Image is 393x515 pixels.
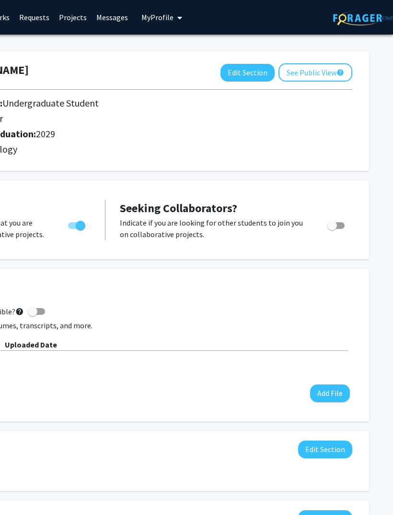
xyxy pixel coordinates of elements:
[310,384,350,402] button: Add File
[324,217,350,231] div: Toggle
[120,217,309,240] p: Indicate if you are looking for other students to join you on collaborative projects.
[336,67,344,78] mat-icon: help
[278,63,352,82] button: See Public View
[7,472,41,508] iframe: Chat
[5,340,57,349] b: Uploaded Date
[92,0,133,34] a: Messages
[141,12,173,22] span: My Profile
[220,64,275,82] button: Edit Section
[36,128,55,140] span: 2029
[2,97,99,109] span: Undergraduate Student
[14,0,54,34] a: Requests
[15,306,24,317] mat-icon: help
[54,0,92,34] a: Projects
[64,217,91,231] div: Toggle
[298,441,352,458] button: Edit About
[120,201,237,216] span: Seeking Collaborators?
[333,11,393,25] img: ForagerOne Logo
